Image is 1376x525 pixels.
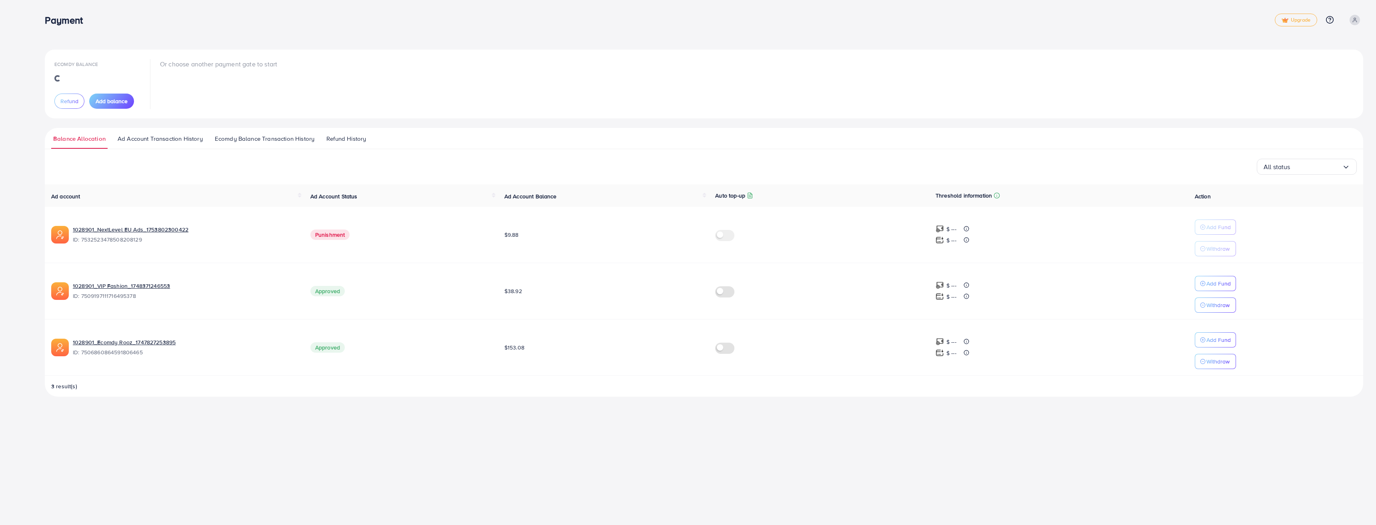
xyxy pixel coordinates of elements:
[1195,220,1236,235] button: Add Fund
[1290,161,1342,173] input: Search for option
[73,338,298,357] div: <span class='underline'>1028901_Ecomdy Rooz_1747827253895</span></br>7506860864591806465
[936,225,944,233] img: top-up amount
[946,281,956,290] p: $ ---
[310,286,345,296] span: Approved
[73,236,298,244] span: ID: 7532523478508208129
[504,192,557,200] span: Ad Account Balance
[946,224,956,234] p: $ ---
[1195,192,1211,200] span: Action
[1206,244,1230,254] p: Withdraw
[946,337,956,347] p: $ ---
[1206,222,1231,232] p: Add Fund
[1195,276,1236,291] button: Add Fund
[936,236,944,244] img: top-up amount
[73,282,298,290] a: 1028901_VIP Fashion_1748371246553
[1195,297,1236,313] button: Withdraw
[310,342,345,353] span: Approved
[936,349,944,357] img: top-up amount
[60,97,78,105] span: Refund
[310,192,358,200] span: Ad Account Status
[53,134,106,143] span: Balance Allocation
[1195,332,1236,347] button: Add Fund
[54,94,84,109] button: Refund
[73,226,298,244] div: <span class='underline'>1028901_NextLevel EU Ads_1753802300422</span></br>7532523478508208129
[1195,241,1236,256] button: Withdraw
[326,134,366,143] span: Refund History
[51,282,69,300] img: ic-ads-acc.e4c84228.svg
[51,339,69,356] img: ic-ads-acc.e4c84228.svg
[73,226,298,234] a: 1028901_NextLevel EU Ads_1753802300422
[73,292,298,300] span: ID: 7509197111716495378
[715,191,745,200] p: Auto top-up
[73,282,298,300] div: <span class='underline'>1028901_VIP Fashion_1748371246553</span></br>7509197111716495378
[51,382,77,390] span: 3 result(s)
[1257,159,1357,175] div: Search for option
[936,292,944,301] img: top-up amount
[96,97,128,105] span: Add balance
[1282,18,1288,23] img: tick
[936,281,944,289] img: top-up amount
[946,348,956,358] p: $ ---
[1206,279,1231,288] p: Add Fund
[936,191,992,200] p: Threshold information
[73,348,298,356] span: ID: 7506860864591806465
[1206,335,1231,345] p: Add Fund
[1206,357,1230,366] p: Withdraw
[54,61,98,68] span: Ecomdy Balance
[504,231,519,239] span: $9.88
[1264,161,1290,173] span: All status
[89,94,134,109] button: Add balance
[946,292,956,301] p: $ ---
[73,338,298,346] a: 1028901_Ecomdy Rooz_1747827253895
[1275,14,1317,26] a: tickUpgrade
[118,134,203,143] span: Ad Account Transaction History
[1206,300,1230,310] p: Withdraw
[936,337,944,346] img: top-up amount
[45,14,89,26] h3: Payment
[1282,17,1310,23] span: Upgrade
[51,192,80,200] span: Ad account
[310,230,350,240] span: Punishment
[504,343,524,351] span: $153.08
[160,59,277,69] p: Or choose another payment gate to start
[1195,354,1236,369] button: Withdraw
[504,287,522,295] span: $38.92
[51,226,69,244] img: ic-ads-acc.e4c84228.svg
[215,134,314,143] span: Ecomdy Balance Transaction History
[946,236,956,245] p: $ ---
